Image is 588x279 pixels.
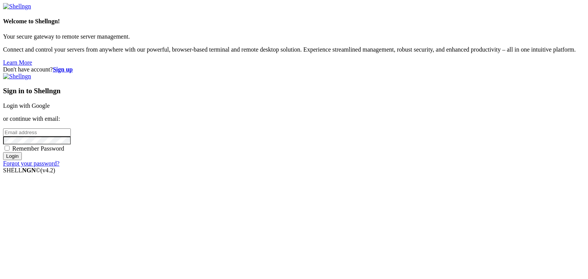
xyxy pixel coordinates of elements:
span: Remember Password [12,145,64,152]
input: Email address [3,128,71,136]
img: Shellngn [3,73,31,80]
h3: Sign in to Shellngn [3,87,585,95]
p: or continue with email: [3,115,585,122]
div: Don't have account? [3,66,585,73]
a: Login with Google [3,102,50,109]
p: Your secure gateway to remote server management. [3,33,585,40]
img: Shellngn [3,3,31,10]
a: Learn More [3,59,32,66]
span: 4.2.0 [41,167,56,174]
input: Login [3,152,22,160]
b: NGN [22,167,36,174]
h4: Welcome to Shellngn! [3,18,585,25]
span: SHELL © [3,167,55,174]
input: Remember Password [5,146,10,151]
a: Sign up [53,66,73,73]
p: Connect and control your servers from anywhere with our powerful, browser-based terminal and remo... [3,46,585,53]
a: Forgot your password? [3,160,59,167]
